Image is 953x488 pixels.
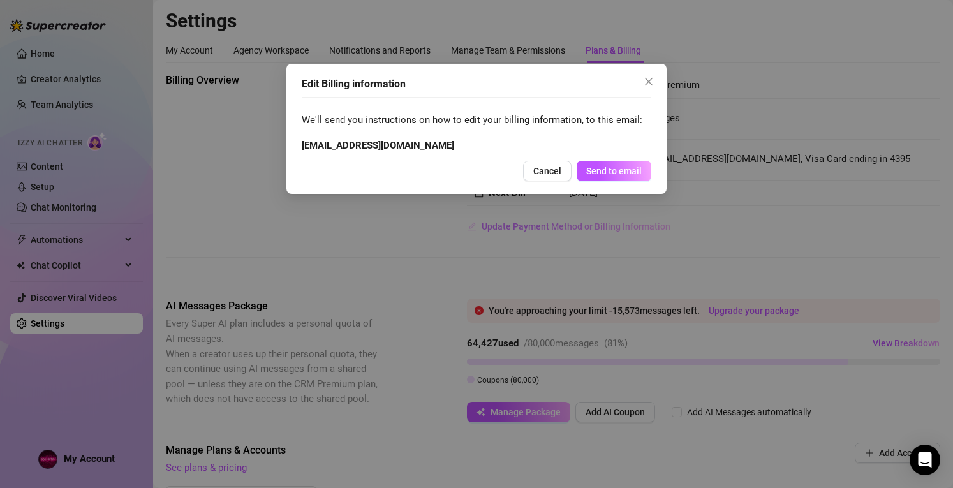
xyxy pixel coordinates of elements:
div: Open Intercom Messenger [910,445,940,475]
button: Cancel [523,161,572,181]
span: Send to email [586,166,642,176]
span: We'll send you instructions on how to edit your billing information, to this email: [302,113,651,128]
span: Cancel [533,166,561,176]
button: Close [639,71,659,92]
strong: [EMAIL_ADDRESS][DOMAIN_NAME] [302,140,454,151]
div: Edit Billing information [302,77,651,92]
button: Send to email [577,161,651,181]
span: Close [639,77,659,87]
span: close [644,77,654,87]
